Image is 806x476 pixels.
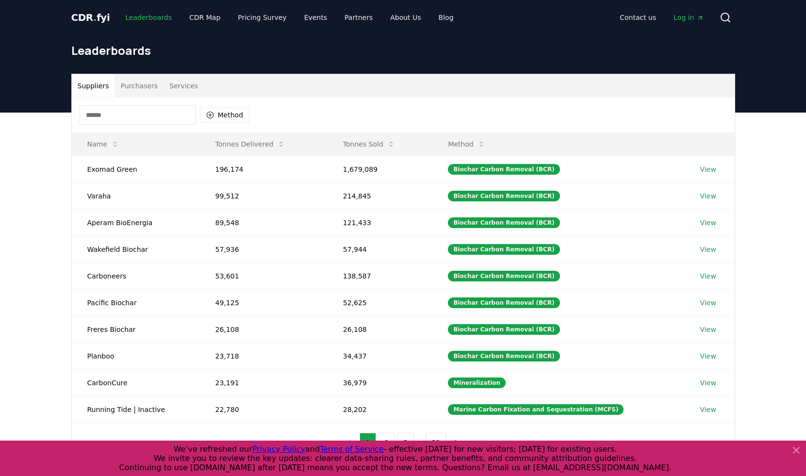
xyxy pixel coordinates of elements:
[328,236,433,263] td: 57,944
[200,369,328,396] td: 23,191
[72,343,200,369] td: Planboo
[181,9,228,26] a: CDR Map
[328,289,433,316] td: 52,625
[448,191,559,201] div: Biochar Carbon Removal (BCR)
[72,369,200,396] td: CarbonCure
[200,343,328,369] td: 23,718
[335,134,403,154] button: Tonnes Sold
[115,74,164,98] button: Purchasers
[164,74,204,98] button: Services
[448,433,465,452] button: next page
[72,182,200,209] td: Varaha
[71,11,110,24] a: CDR.fyi
[448,217,559,228] div: Biochar Carbon Removal (BCR)
[448,351,559,361] div: Biochar Carbon Removal (BCR)
[448,244,559,255] div: Biochar Carbon Removal (BCR)
[72,396,200,423] td: Running Tide | Inactive
[448,404,624,415] div: Marine Carbon Fixation and Sequestration (MCFS)
[328,156,433,182] td: 1,679,089
[328,343,433,369] td: 34,437
[448,324,559,335] div: Biochar Carbon Removal (BCR)
[666,9,711,26] a: Log in
[431,9,461,26] a: Blog
[71,12,110,23] span: CDR fyi
[700,164,716,174] a: View
[328,316,433,343] td: 26,108
[382,9,428,26] a: About Us
[700,245,716,254] a: View
[117,9,461,26] nav: Main
[700,298,716,308] a: View
[208,134,293,154] button: Tonnes Delivered
[700,351,716,361] a: View
[700,325,716,334] a: View
[328,369,433,396] td: 36,979
[200,316,328,343] td: 26,108
[200,396,328,423] td: 22,780
[72,316,200,343] td: Freres Biochar
[378,433,395,452] button: 2
[416,437,423,448] li: ...
[80,134,127,154] button: Name
[93,12,97,23] span: .
[117,9,180,26] a: Leaderboards
[448,297,559,308] div: Biochar Carbon Removal (BCR)
[328,263,433,289] td: 138,587
[700,378,716,388] a: View
[72,156,200,182] td: Exomad Green
[700,218,716,228] a: View
[200,209,328,236] td: 89,548
[328,209,433,236] td: 121,433
[72,263,200,289] td: Carboneers
[72,289,200,316] td: Pacific Biochar
[397,433,414,452] button: 3
[200,236,328,263] td: 57,936
[426,433,447,452] button: 21
[200,182,328,209] td: 99,512
[448,378,506,388] div: Mineralization
[448,271,559,281] div: Biochar Carbon Removal (BCR)
[296,9,335,26] a: Events
[440,134,493,154] button: Method
[700,191,716,201] a: View
[612,9,711,26] nav: Main
[674,13,704,22] span: Log in
[200,156,328,182] td: 196,174
[328,182,433,209] td: 214,845
[71,43,735,58] h1: Leaderboards
[72,74,115,98] button: Suppliers
[200,263,328,289] td: 53,601
[612,9,664,26] a: Contact us
[700,405,716,414] a: View
[230,9,294,26] a: Pricing Survey
[360,433,377,452] button: 1
[72,209,200,236] td: Aperam BioEnergia
[448,164,559,175] div: Biochar Carbon Removal (BCR)
[337,9,380,26] a: Partners
[328,396,433,423] td: 28,202
[200,289,328,316] td: 49,125
[200,107,250,123] button: Method
[700,271,716,281] a: View
[72,236,200,263] td: Wakefield Biochar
